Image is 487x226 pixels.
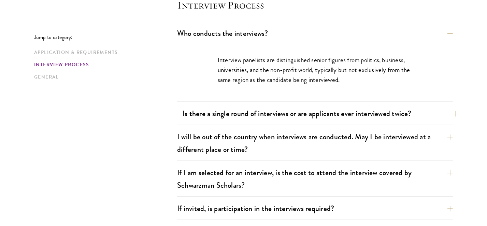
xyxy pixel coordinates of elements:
p: Jump to category: [34,34,177,40]
button: Is there a single round of interviews or are applicants ever interviewed twice? [182,106,458,121]
a: Application & Requirements [34,49,173,56]
p: Interview panelists are distinguished senior figures from politics, business, universities, and t... [218,55,412,85]
a: General [34,73,173,81]
a: Interview Process [34,61,173,68]
button: I will be out of the country when interviews are conducted. May I be interviewed at a different p... [177,129,453,157]
button: If I am selected for an interview, is the cost to attend the interview covered by Schwarzman Scho... [177,165,453,193]
button: Who conducts the interviews? [177,26,453,41]
button: If invited, is participation in the interviews required? [177,201,453,216]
